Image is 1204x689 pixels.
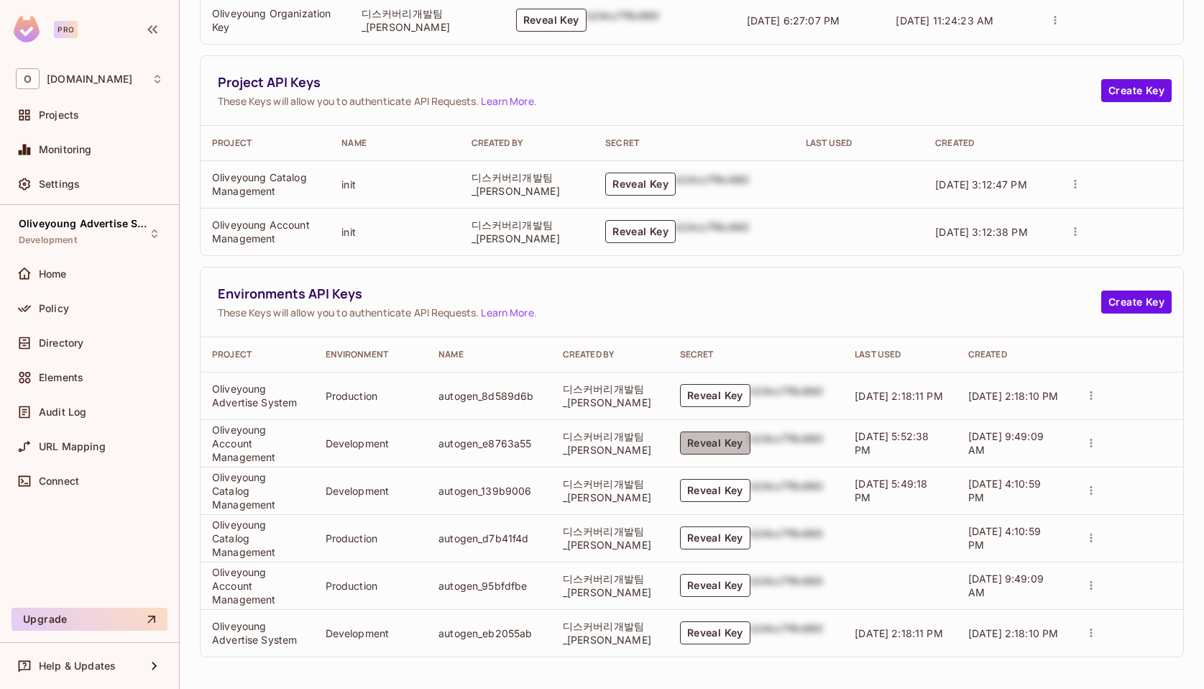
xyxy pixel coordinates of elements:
[427,514,551,562] td: autogen_d7b41f4d
[314,562,428,609] td: Production
[968,430,1044,456] span: [DATE] 9:49:09 AM
[201,609,314,657] td: Oliveyoung Advertise System
[201,419,314,467] td: Oliveyoung Account Management
[680,479,750,502] button: Reveal Key
[201,514,314,562] td: Oliveyoung Catalog Management
[680,432,750,455] button: Reveal Key
[968,390,1059,402] span: [DATE] 2:18:10 PM
[676,173,749,196] div: b24cc7f8c660
[460,208,594,255] td: 디스커버리개발팀_[PERSON_NAME]
[218,285,1101,303] span: Environments API Keys
[314,372,428,419] td: Production
[750,526,824,549] div: b24cc7f8c660
[39,178,80,190] span: Settings
[516,9,587,32] button: Reveal Key
[212,137,318,149] div: Project
[201,208,330,255] td: Oliveyoung Account Management
[747,14,840,27] span: [DATE] 6:27:07 PM
[1081,528,1101,548] button: actions
[481,306,533,319] a: Learn More
[935,226,1028,238] span: [DATE] 3:12:38 PM
[16,68,40,89] span: O
[1081,623,1101,643] button: actions
[314,609,428,657] td: Development
[39,406,86,418] span: Audit Log
[218,94,1101,108] span: These Keys will allow you to authenticate API Requests. .
[680,349,832,360] div: Secret
[896,14,993,27] span: [DATE] 11:24:23 AM
[341,137,448,149] div: Name
[427,419,551,467] td: autogen_e8763a55
[935,137,1042,149] div: Created
[212,349,303,360] div: Project
[968,349,1059,360] div: Created
[968,525,1041,551] span: [DATE] 4:10:59 PM
[14,16,40,42] img: SReyMgAAAABJRU5ErkJggg==
[806,137,912,149] div: Last Used
[314,467,428,514] td: Development
[330,208,459,255] td: init
[855,390,943,402] span: [DATE] 2:18:11 PM
[1101,79,1172,102] button: Create Key
[1081,575,1101,596] button: actions
[750,479,824,502] div: b24cc7f8c660
[39,303,69,314] span: Policy
[605,220,676,243] button: Reveal Key
[427,609,551,657] td: autogen_eb2055ab
[935,178,1027,191] span: [DATE] 3:12:47 PM
[750,432,824,455] div: b24cc7f8c660
[460,160,594,208] td: 디스커버리개발팀_[PERSON_NAME]
[968,572,1044,598] span: [DATE] 9:49:09 AM
[750,574,824,597] div: b24cc7f8c660
[605,137,783,149] div: Secret
[39,109,79,121] span: Projects
[551,467,668,514] td: 디스커버리개발팀_[PERSON_NAME]
[427,467,551,514] td: autogen_139b9006
[481,94,533,108] a: Learn More
[855,430,929,456] span: [DATE] 5:52:38 PM
[314,419,428,467] td: Development
[680,526,750,549] button: Reveal Key
[1081,385,1101,406] button: actions
[39,337,83,349] span: Directory
[680,621,750,644] button: Reveal Key
[39,475,79,487] span: Connect
[39,660,116,672] span: Help & Updates
[1065,222,1085,242] button: actions
[1065,174,1085,194] button: actions
[1081,433,1101,453] button: actions
[19,234,77,246] span: Development
[47,73,132,85] span: Workspace: oliveyoung.co.kr
[201,372,314,419] td: Oliveyoung Advertise System
[676,220,749,243] div: b24cc7f8c660
[427,562,551,609] td: autogen_95bfdfbe
[39,441,106,452] span: URL Mapping
[19,218,148,229] span: Oliveyoung Advertise System
[54,21,78,38] div: Pro
[551,514,668,562] td: 디스커버리개발팀_[PERSON_NAME]
[551,419,668,467] td: 디스커버리개발팀_[PERSON_NAME]
[855,349,945,360] div: Last Used
[551,609,668,657] td: 디스커버리개발팀_[PERSON_NAME]
[438,349,540,360] div: Name
[39,268,67,280] span: Home
[563,349,657,360] div: Created By
[218,73,1101,91] span: Project API Keys
[680,574,750,597] button: Reveal Key
[968,478,1041,503] span: [DATE] 4:10:59 PM
[472,137,582,149] div: Created By
[427,372,551,419] td: autogen_8d589d6b
[855,627,943,639] span: [DATE] 2:18:11 PM
[330,160,459,208] td: init
[605,173,676,196] button: Reveal Key
[750,384,824,407] div: b24cc7f8c660
[587,9,660,32] div: b24cc7f8c660
[1101,291,1172,314] button: Create Key
[218,306,1101,319] span: These Keys will allow you to authenticate API Requests. .
[201,562,314,609] td: Oliveyoung Account Management
[1045,10,1065,30] button: actions
[201,160,330,208] td: Oliveyoung Catalog Management
[551,372,668,419] td: 디스커버리개발팀_[PERSON_NAME]
[968,627,1059,639] span: [DATE] 2:18:10 PM
[39,372,83,383] span: Elements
